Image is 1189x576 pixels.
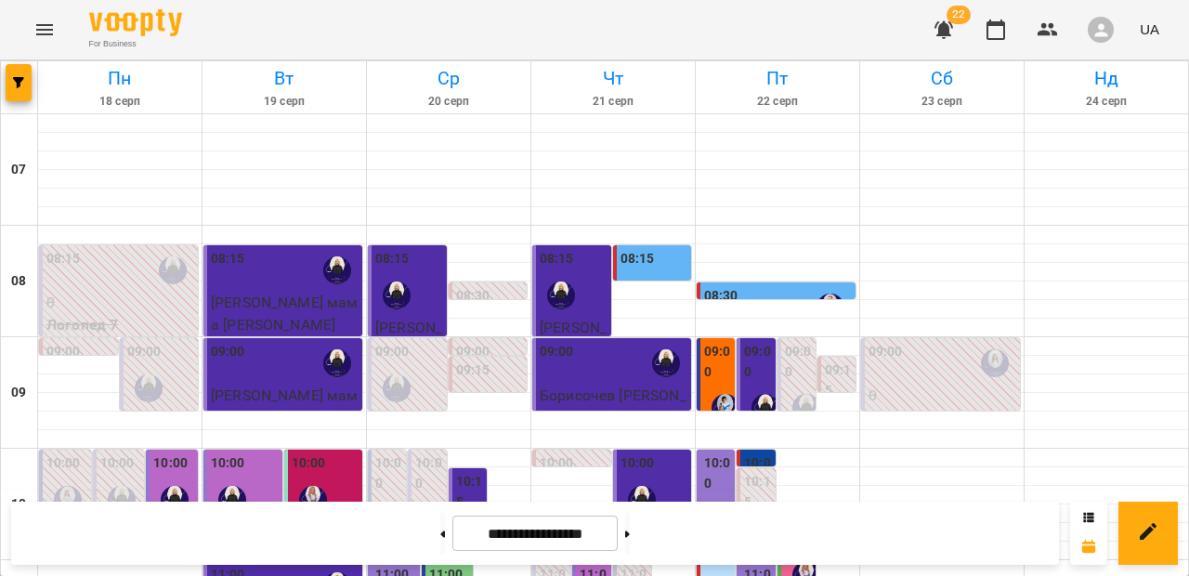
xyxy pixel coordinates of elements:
[383,374,411,402] img: Ольга Пальчиковська
[46,453,81,474] label: 10:00
[41,64,199,93] h6: Пн
[869,385,1016,407] p: 0
[792,394,820,422] img: Ольга Пальчиковська
[11,160,26,180] h6: 07
[11,271,26,292] h6: 08
[159,256,187,284] img: Ольга Пальчиковська
[699,93,856,111] h6: 22 серп
[825,360,852,400] label: 09:15
[375,410,443,432] p: 0
[89,38,182,50] span: For Business
[540,453,574,474] label: 10:00
[46,292,194,314] p: 0
[1132,12,1167,46] button: UA
[375,319,442,424] span: [PERSON_NAME] тато [PERSON_NAME]
[205,64,363,93] h6: Вт
[375,342,410,362] label: 09:00
[456,472,483,512] label: 10:15
[863,93,1021,111] h6: 23 серп
[89,9,182,36] img: Voopty Logo
[218,486,246,514] img: Ольга Пальчиковська
[712,394,739,422] img: Світлана Дьоміна
[22,7,67,52] button: Menu
[869,407,1016,429] p: Логопед (2)
[1140,20,1159,39] span: UA
[299,486,327,514] img: Лілія Попова
[323,256,351,284] img: Ольга Пальчиковська
[628,486,656,514] div: Ольга Пальчиковська
[704,342,731,382] label: 09:00
[1027,64,1185,93] h6: Нд
[744,472,771,512] label: 10:15
[100,453,135,474] label: 10:00
[46,314,194,336] p: Логопед 7
[534,64,692,93] h6: Чт
[621,453,655,474] label: 10:00
[947,6,971,24] span: 22
[211,386,359,426] span: [PERSON_NAME] мама [PERSON_NAME]
[540,342,574,362] label: 09:00
[456,286,490,307] label: 08:30
[375,453,402,493] label: 10:00
[785,342,812,382] label: 09:00
[540,386,686,448] span: Борисочев [PERSON_NAME] [PERSON_NAME]
[621,249,655,269] label: 08:15
[744,342,771,382] label: 09:00
[41,93,199,111] h6: 18 серп
[127,342,162,362] label: 09:00
[744,453,771,493] label: 10:00
[534,93,692,111] h6: 21 серп
[292,453,326,474] label: 10:00
[869,342,903,362] label: 09:00
[205,93,363,111] h6: 19 серп
[135,374,163,402] img: Ольга Пальчиковська
[540,319,607,424] span: [PERSON_NAME] мама [PERSON_NAME]
[863,64,1021,93] h6: Сб
[323,349,351,377] img: Ольга Пальчиковська
[375,249,410,269] label: 08:15
[211,453,245,474] label: 10:00
[547,281,575,309] img: Ольга Пальчиковська
[981,349,1009,377] img: Вікторія Басюк
[456,360,490,381] label: 09:15
[751,394,779,422] img: Ольга Пальчиковська
[11,383,26,403] h6: 09
[127,410,195,432] p: 0
[108,486,136,514] img: Ольга Пальчиковська
[383,281,411,309] img: Ольга Пальчиковська
[704,453,731,493] label: 10:00
[211,294,359,334] span: [PERSON_NAME] мама [PERSON_NAME]
[652,349,680,377] div: Ольга Пальчиковська
[46,249,81,269] label: 08:15
[211,335,359,358] p: Логопед 7
[1027,93,1185,111] h6: 24 серп
[704,286,738,307] label: 08:30
[161,486,189,514] img: Ольга Пальчиковська
[370,93,528,111] h6: 20 серп
[54,486,82,514] div: Олександра Лугова
[415,453,442,493] label: 10:00
[817,294,844,321] img: Віталій Луговий
[540,249,574,269] label: 08:15
[699,64,856,93] h6: Пт
[456,342,490,362] label: 09:00
[211,342,245,362] label: 09:00
[153,453,188,474] label: 10:00
[46,342,81,362] label: 09:00
[370,64,528,93] h6: Ср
